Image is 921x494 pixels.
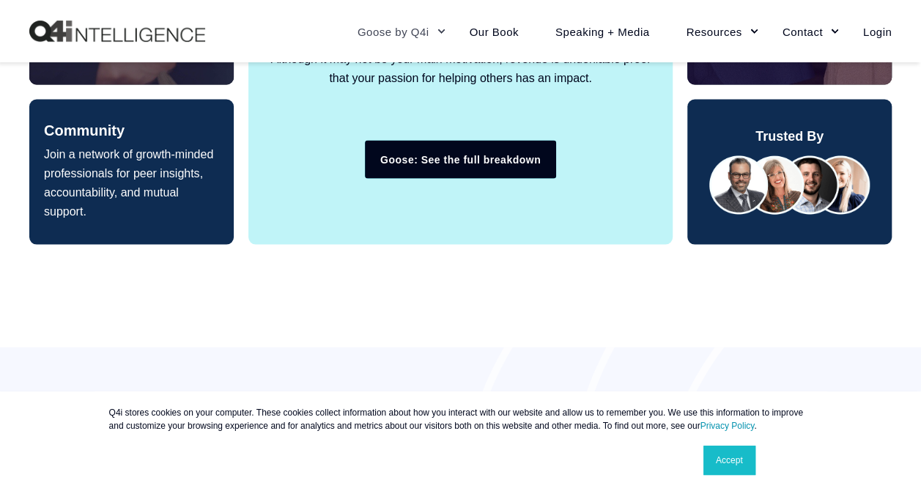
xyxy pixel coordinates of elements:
div: Community [44,123,125,138]
p: Join a network of growth-minded professionals for peer insights, accountability, and mutual support. [44,145,219,221]
a: Accept [703,446,755,475]
div: Trusted By [755,129,824,144]
p: Although it may not be your main motivation, revenue is undeniable proof that your passion for he... [270,50,651,88]
img: Goose testimonial headshots [709,155,870,215]
img: Q4intelligence, LLC logo [29,21,205,43]
a: Privacy Policy [700,421,754,431]
p: Q4i stores cookies on your computer. These cookies collect information about how you interact wit... [109,406,813,432]
a: Back to Home [29,21,205,43]
a: Goose: See the full breakdown [365,141,556,179]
